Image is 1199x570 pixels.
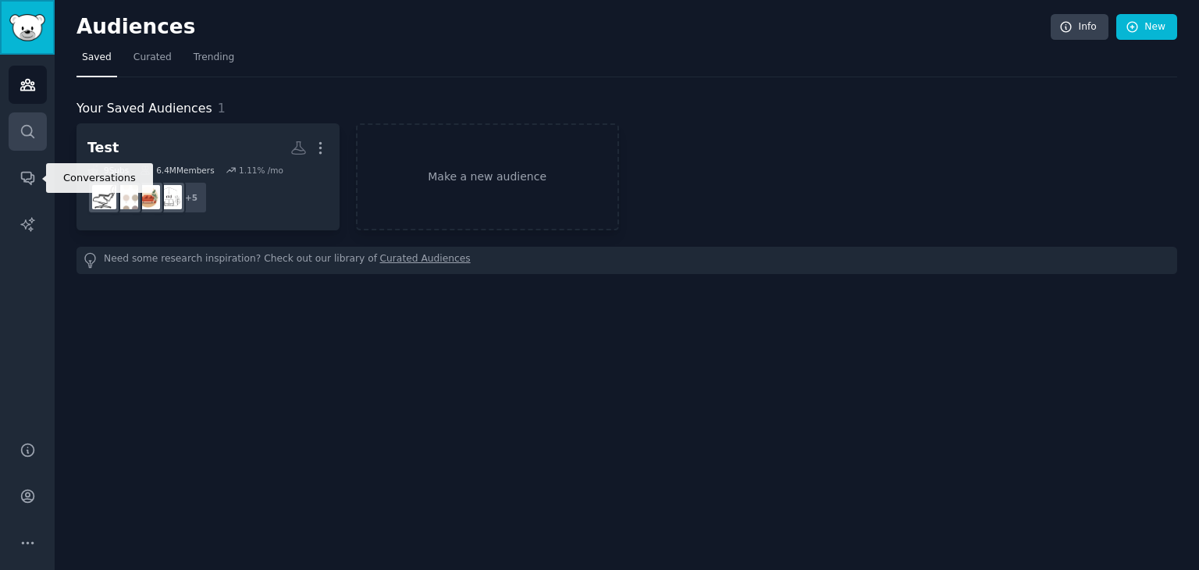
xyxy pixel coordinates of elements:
span: Trending [194,51,234,65]
img: interiordecorating [136,185,160,209]
a: Trending [188,45,240,77]
span: Curated [133,51,172,65]
div: 1.11 % /mo [239,165,283,176]
span: Your Saved Audiences [76,99,212,119]
img: homedecoratingCJ [114,185,138,209]
a: Test9Subs6.4MMembers1.11% /mo+5InteriorDesigninteriordecoratinghomedecoratingCJmalelivingspace [76,123,340,230]
img: GummySearch logo [9,14,45,41]
div: 6.4M Members [140,165,214,176]
a: Curated [128,45,177,77]
img: InteriorDesign [158,185,182,209]
a: Saved [76,45,117,77]
img: malelivingspace [92,185,116,209]
a: Make a new audience [356,123,619,230]
a: Info [1051,14,1108,41]
a: Curated Audiences [380,252,471,269]
h2: Audiences [76,15,1051,40]
div: Need some research inspiration? Check out our library of [76,247,1177,274]
a: New [1116,14,1177,41]
div: Test [87,138,119,158]
div: 9 Sub s [87,165,129,176]
div: + 5 [175,181,208,214]
span: Saved [82,51,112,65]
span: 1 [218,101,226,116]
